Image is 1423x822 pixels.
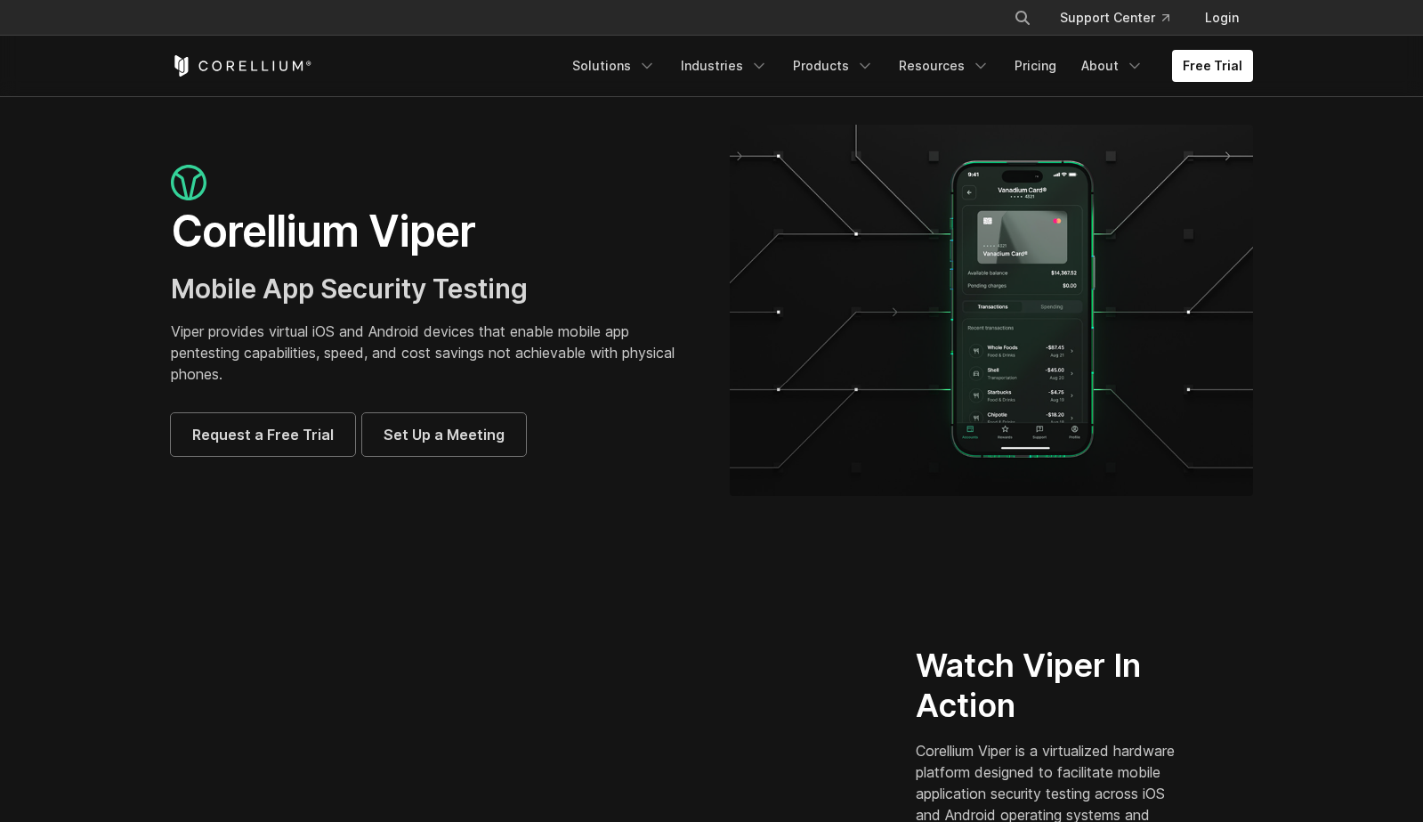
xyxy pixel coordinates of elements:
[1191,2,1253,34] a: Login
[1004,50,1067,82] a: Pricing
[670,50,779,82] a: Industries
[562,50,1253,82] div: Navigation Menu
[992,2,1253,34] div: Navigation Menu
[916,646,1185,726] h2: Watch Viper In Action
[384,424,505,445] span: Set Up a Meeting
[888,50,1000,82] a: Resources
[562,50,667,82] a: Solutions
[171,205,694,258] h1: Corellium Viper
[171,413,355,456] a: Request a Free Trial
[362,413,526,456] a: Set Up a Meeting
[171,165,206,201] img: viper_icon_large
[782,50,885,82] a: Products
[1071,50,1154,82] a: About
[730,125,1253,496] img: viper_hero
[192,424,334,445] span: Request a Free Trial
[171,273,528,305] span: Mobile App Security Testing
[171,55,312,77] a: Corellium Home
[1046,2,1184,34] a: Support Center
[171,321,694,385] p: Viper provides virtual iOS and Android devices that enable mobile app pentesting capabilities, sp...
[1172,50,1253,82] a: Free Trial
[1007,2,1039,34] button: Search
